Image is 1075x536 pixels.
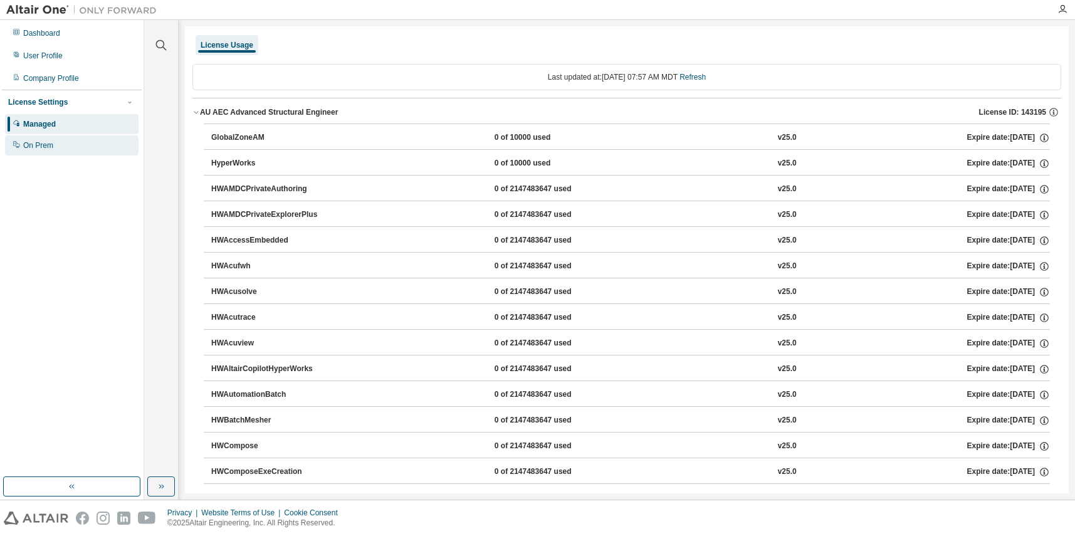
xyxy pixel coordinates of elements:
div: 0 of 2147483647 used [495,492,607,503]
div: v25.0 [778,261,797,272]
div: 0 of 10000 used [495,132,607,144]
button: AU AEC Advanced Structural EngineerLicense ID: 143195 [192,98,1061,126]
div: HWAutomationBatch [211,389,324,401]
img: linkedin.svg [117,512,130,525]
button: HWAcuview0 of 2147483647 usedv25.0Expire date:[DATE] [211,330,1050,357]
button: HWAltairCopilotHyperWorks0 of 2147483647 usedv25.0Expire date:[DATE] [211,355,1050,383]
div: v25.0 [778,184,797,195]
div: Expire date: [DATE] [967,466,1050,478]
div: 0 of 2147483647 used [495,364,607,375]
div: Expire date: [DATE] [967,235,1050,246]
button: HWAccessEmbedded0 of 2147483647 usedv25.0Expire date:[DATE] [211,227,1050,255]
div: HWComposeExeCreation [211,466,324,478]
div: 0 of 2147483647 used [495,286,607,298]
span: License ID: 143195 [979,107,1046,117]
div: v25.0 [778,492,797,503]
div: On Prem [23,140,53,150]
div: Expire date: [DATE] [967,441,1050,452]
div: HWCompose [211,441,324,452]
a: Refresh [679,73,706,81]
div: HWAcusolve [211,286,324,298]
div: 0 of 2147483647 used [495,235,607,246]
button: HWBatchMesher0 of 2147483647 usedv25.0Expire date:[DATE] [211,407,1050,434]
button: HWConnectMe0 of 2147483647 usedv25.0Expire date:[DATE] [211,484,1050,512]
img: altair_logo.svg [4,512,68,525]
div: Expire date: [DATE] [967,364,1050,375]
img: youtube.svg [138,512,156,525]
div: v25.0 [778,441,797,452]
div: HWConnectMe [211,492,324,503]
button: HWAutomationBatch0 of 2147483647 usedv25.0Expire date:[DATE] [211,381,1050,409]
div: v25.0 [778,466,797,478]
button: HWAcusolve0 of 2147483647 usedv25.0Expire date:[DATE] [211,278,1050,306]
div: v25.0 [778,132,797,144]
div: Dashboard [23,28,60,38]
button: HWAMDCPrivateAuthoring0 of 2147483647 usedv25.0Expire date:[DATE] [211,176,1050,203]
div: Expire date: [DATE] [967,184,1050,195]
div: Expire date: [DATE] [967,132,1050,144]
div: v25.0 [778,415,797,426]
div: Expire date: [DATE] [967,389,1050,401]
button: GlobalZoneAM0 of 10000 usedv25.0Expire date:[DATE] [211,124,1050,152]
div: HWAcuview [211,338,324,349]
div: HWAMDCPrivateExplorerPlus [211,209,324,221]
div: HWAcutrace [211,312,324,323]
div: HyperWorks [211,158,324,169]
div: Expire date: [DATE] [967,209,1050,221]
button: HyperWorks0 of 10000 usedv25.0Expire date:[DATE] [211,150,1050,177]
div: 0 of 2147483647 used [495,441,607,452]
div: 0 of 2147483647 used [495,466,607,478]
div: Privacy [167,508,201,518]
div: Expire date: [DATE] [967,158,1050,169]
div: HWAMDCPrivateAuthoring [211,184,324,195]
div: 0 of 2147483647 used [495,389,607,401]
div: v25.0 [778,286,797,298]
div: Last updated at: [DATE] 07:57 AM MDT [192,64,1061,90]
div: v25.0 [778,312,797,323]
div: Expire date: [DATE] [967,415,1050,426]
div: 0 of 2147483647 used [495,209,607,221]
img: facebook.svg [76,512,89,525]
div: License Settings [8,97,68,107]
img: Altair One [6,4,163,16]
div: HWAccessEmbedded [211,235,324,246]
div: Website Terms of Use [201,508,284,518]
div: 0 of 2147483647 used [495,261,607,272]
div: Expire date: [DATE] [967,286,1050,298]
div: HWAltairCopilotHyperWorks [211,364,324,375]
div: HWAcufwh [211,261,324,272]
div: GlobalZoneAM [211,132,324,144]
button: HWAcufwh0 of 2147483647 usedv25.0Expire date:[DATE] [211,253,1050,280]
button: HWCompose0 of 2147483647 usedv25.0Expire date:[DATE] [211,433,1050,460]
div: User Profile [23,51,63,61]
button: HWAcutrace0 of 2147483647 usedv25.0Expire date:[DATE] [211,304,1050,332]
div: License Usage [201,40,253,50]
div: 0 of 2147483647 used [495,184,607,195]
div: v25.0 [778,389,797,401]
div: Company Profile [23,73,79,83]
div: Managed [23,119,56,129]
div: 0 of 2147483647 used [495,415,607,426]
div: v25.0 [778,338,797,349]
div: AU AEC Advanced Structural Engineer [200,107,338,117]
img: instagram.svg [97,512,110,525]
div: v25.0 [778,235,797,246]
div: Cookie Consent [284,508,345,518]
div: v25.0 [778,209,797,221]
div: Expire date: [DATE] [967,338,1050,349]
div: Expire date: [DATE] [967,312,1050,323]
div: 0 of 2147483647 used [495,312,607,323]
p: © 2025 Altair Engineering, Inc. All Rights Reserved. [167,518,345,528]
div: 0 of 10000 used [495,158,607,169]
div: v25.0 [778,364,797,375]
button: HWComposeExeCreation0 of 2147483647 usedv25.0Expire date:[DATE] [211,458,1050,486]
button: HWAMDCPrivateExplorerPlus0 of 2147483647 usedv25.0Expire date:[DATE] [211,201,1050,229]
div: HWBatchMesher [211,415,324,426]
div: Expire date: [DATE] [967,492,1050,503]
div: 0 of 2147483647 used [495,338,607,349]
div: v25.0 [778,158,797,169]
div: Expire date: [DATE] [967,261,1050,272]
